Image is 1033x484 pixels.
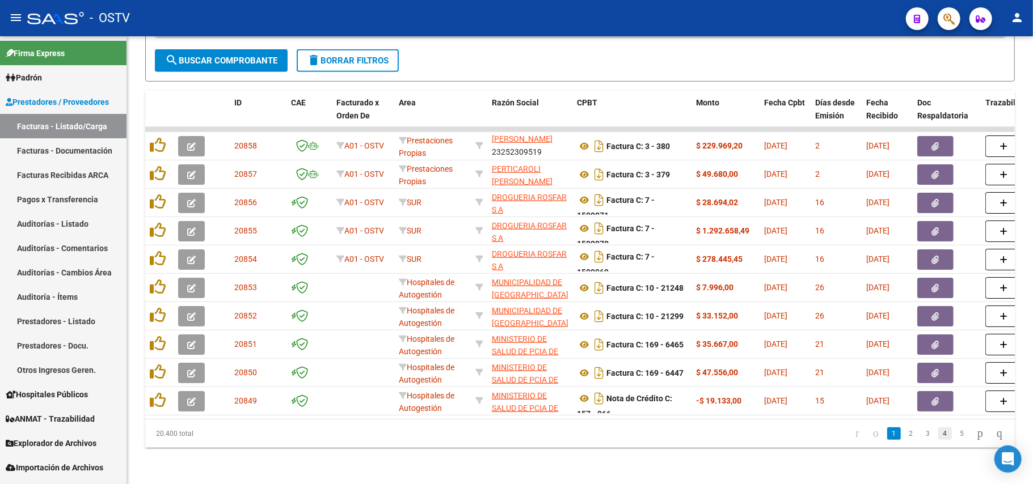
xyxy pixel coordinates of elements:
div: 23252309519 [492,134,568,158]
span: A01 - OSTV [344,254,384,264]
li: page 3 [920,424,937,443]
span: [DATE] [866,254,889,264]
span: 20849 [234,396,257,405]
span: Fecha Cpbt [764,98,805,107]
strong: Factura C: 7 - 1509969 [577,252,655,277]
span: Importación de Archivos [6,461,103,474]
datatable-header-cell: Fecha Cpbt [760,91,811,141]
span: [DATE] [866,141,889,150]
span: 26 [815,311,824,320]
span: [DATE] [764,368,787,377]
span: MINISTERIO DE SALUD DE PCIA DE BSAS [492,363,558,398]
button: Borrar Filtros [297,49,399,72]
span: MINISTERIO DE SALUD DE PCIA DE BSAS [492,334,558,370]
a: go to next page [972,427,988,440]
i: Descargar documento [592,191,606,209]
datatable-header-cell: CPBT [572,91,692,141]
datatable-header-cell: Doc Respaldatoria [913,91,981,141]
span: [DATE] [866,396,889,405]
li: page 4 [937,424,954,443]
span: [DATE] [764,141,787,150]
strong: $ 49.680,00 [696,169,738,179]
a: 1 [887,427,901,440]
span: 20853 [234,283,257,292]
span: [DATE] [764,311,787,320]
span: 16 [815,254,824,264]
span: [DATE] [866,339,889,349]
span: Doc Respaldatoria [917,98,968,120]
span: [DATE] [866,311,889,320]
datatable-header-cell: Días desde Emisión [811,91,862,141]
datatable-header-cell: Area [394,91,471,141]
mat-icon: person [1010,11,1024,24]
div: 30698255141 [492,248,568,271]
span: 2 [815,169,820,179]
button: Buscar Comprobante [155,49,288,72]
strong: $ 33.152,00 [696,311,738,320]
span: 15 [815,396,824,405]
strong: Factura C: 169 - 6447 [606,368,684,377]
span: 20850 [234,368,257,377]
span: 20856 [234,198,257,207]
i: Descargar documento [592,336,606,354]
span: Días desde Emisión [815,98,855,120]
span: [DATE] [764,169,787,179]
div: 30698255141 [492,219,568,243]
strong: $ 7.996,00 [696,283,733,292]
datatable-header-cell: Razón Social [487,91,572,141]
div: 30999001935 [492,304,568,328]
datatable-header-cell: ID [230,91,286,141]
strong: $ 35.667,00 [696,339,738,349]
span: A01 - OSTV [344,198,384,207]
span: 21 [815,368,824,377]
span: Monto [696,98,719,107]
span: Trazabilidad [985,98,1031,107]
mat-icon: search [165,53,179,67]
span: CPBT [577,98,597,107]
span: 20854 [234,254,257,264]
span: A01 - OSTV [344,141,384,150]
div: 30626983398 [492,389,568,413]
span: [DATE] [764,283,787,292]
span: 16 [815,198,824,207]
span: [DATE] [866,368,889,377]
span: DROGUERIA ROSFAR S A [492,221,567,243]
strong: $ 278.445,45 [696,254,743,264]
strong: Factura C: 3 - 379 [606,170,670,179]
div: 30626983398 [492,333,568,356]
span: SUR [399,226,421,235]
strong: Factura C: 10 - 21248 [606,283,684,292]
strong: -$ 19.133,00 [696,396,741,405]
span: A01 - OSTV [344,226,384,235]
span: SUR [399,198,421,207]
span: Padrón [6,71,42,84]
span: 20851 [234,339,257,349]
span: [DATE] [764,396,787,405]
div: 23252309519 [492,163,568,186]
a: go to last page [992,427,1007,440]
i: Descargar documento [592,165,606,184]
span: 20852 [234,311,257,320]
datatable-header-cell: Monto [692,91,760,141]
strong: Factura C: 7 - 1509970 [577,224,655,248]
span: Firma Express [6,47,65,60]
span: DROGUERIA ROSFAR S A [492,193,567,215]
a: 2 [904,427,918,440]
span: Hospitales de Autogestión [399,334,454,356]
span: Facturado x Orden De [336,98,379,120]
span: ID [234,98,242,107]
li: page 5 [954,424,971,443]
div: 20.400 total [145,419,317,448]
strong: $ 47.556,00 [696,368,738,377]
span: Area [399,98,416,107]
a: 3 [921,427,935,440]
div: 30999001935 [492,276,568,300]
i: Descargar documento [592,307,606,325]
span: [DATE] [764,339,787,349]
i: Descargar documento [592,364,606,382]
span: Prestaciones Propias [399,164,453,186]
span: [DATE] [866,283,889,292]
span: Explorador de Archivos [6,437,96,449]
i: Descargar documento [592,279,606,297]
span: Hospitales de Autogestión [399,391,454,413]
